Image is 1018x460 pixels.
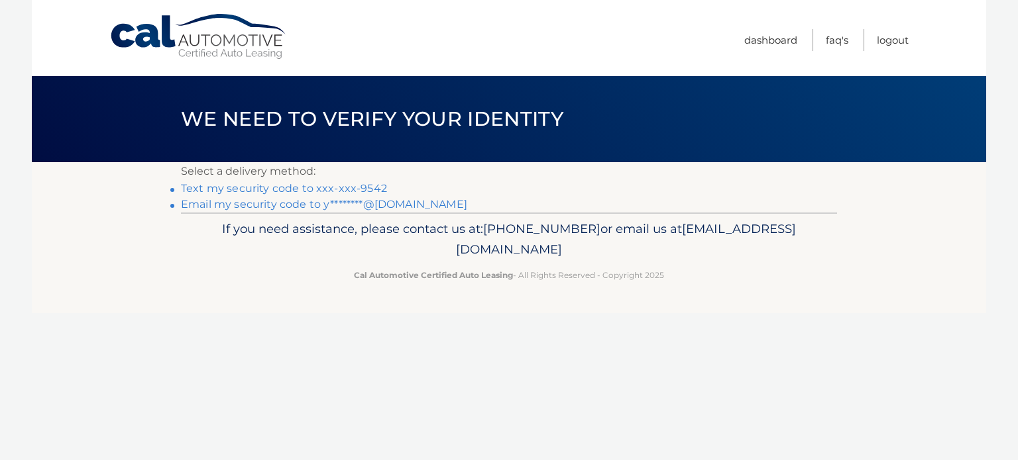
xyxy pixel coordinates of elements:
p: If you need assistance, please contact us at: or email us at [190,218,828,261]
strong: Cal Automotive Certified Auto Leasing [354,270,513,280]
a: Dashboard [744,29,797,51]
a: Logout [877,29,909,51]
span: We need to verify your identity [181,107,563,131]
a: Email my security code to y********@[DOMAIN_NAME] [181,198,467,210]
p: - All Rights Reserved - Copyright 2025 [190,268,828,282]
a: Cal Automotive [109,13,288,60]
a: FAQ's [826,29,848,51]
span: [PHONE_NUMBER] [483,221,600,236]
p: Select a delivery method: [181,162,837,181]
a: Text my security code to xxx-xxx-9542 [181,182,387,195]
